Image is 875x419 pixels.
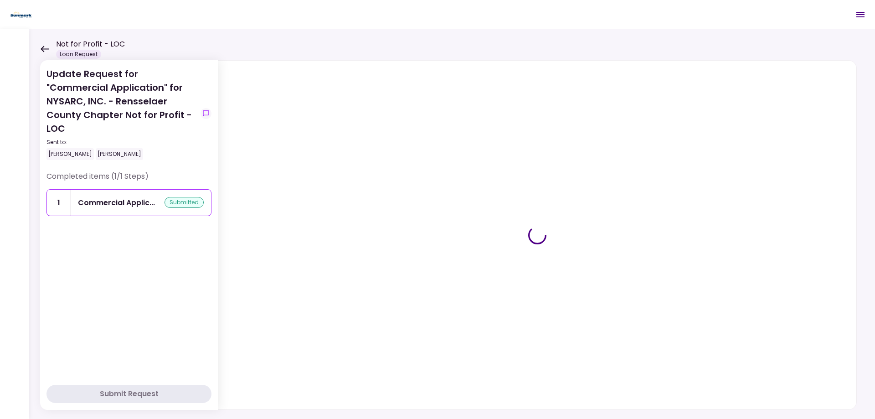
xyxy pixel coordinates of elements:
[96,148,143,160] div: [PERSON_NAME]
[46,189,211,216] a: 1Commercial Applicationsubmitted
[56,50,101,59] div: Loan Request
[46,138,197,146] div: Sent to:
[78,197,155,208] div: Commercial Application
[46,171,211,189] div: Completed items (1/1 Steps)
[849,4,871,26] button: Open menu
[201,108,211,119] button: show-messages
[100,388,159,399] div: Submit Request
[56,39,125,50] h1: Not for Profit - LOC
[46,385,211,403] button: Submit Request
[9,8,33,21] img: Partner icon
[165,197,204,208] div: submitted
[47,190,71,216] div: 1
[46,67,197,160] div: Update Request for "Commercial Application" for NYSARC, INC. - Rensselaer County Chapter Not for ...
[46,148,94,160] div: [PERSON_NAME]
